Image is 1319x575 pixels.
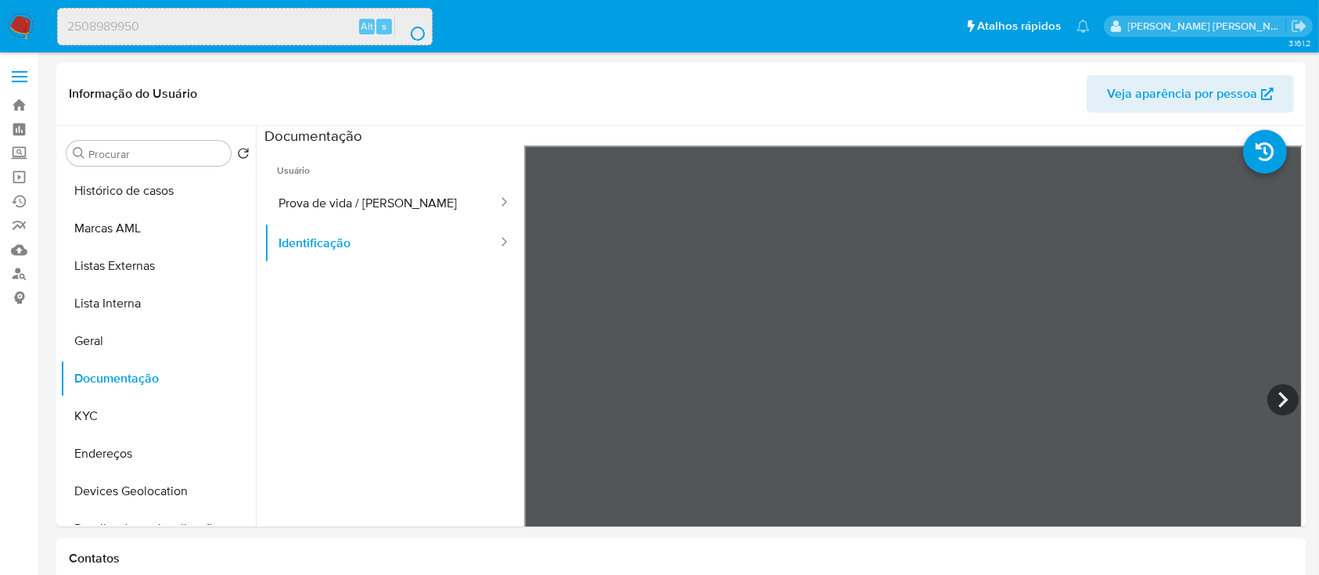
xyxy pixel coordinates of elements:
a: Sair [1291,18,1307,34]
h1: Contatos [69,551,1294,566]
span: Alt [361,19,373,34]
button: Marcas AML [60,210,256,247]
span: s [382,19,386,34]
button: Procurar [73,147,85,160]
button: Detalhe da geolocalização [60,510,256,548]
button: Documentação [60,360,256,397]
p: alessandra.barbosa@mercadopago.com [1128,19,1286,34]
button: Geral [60,322,256,360]
input: Procurar [88,147,225,161]
button: Veja aparência por pessoa [1087,75,1294,113]
a: Notificações [1076,20,1090,33]
button: Histórico de casos [60,172,256,210]
button: Listas Externas [60,247,256,285]
button: Endereços [60,435,256,473]
button: KYC [60,397,256,435]
span: Veja aparência por pessoa [1107,75,1257,113]
input: Pesquise usuários ou casos... [58,16,432,37]
button: Devices Geolocation [60,473,256,510]
h1: Informação do Usuário [69,86,197,102]
button: Retornar ao pedido padrão [237,147,250,164]
button: Lista Interna [60,285,256,322]
span: Atalhos rápidos [977,18,1061,34]
button: search-icon [394,16,426,38]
